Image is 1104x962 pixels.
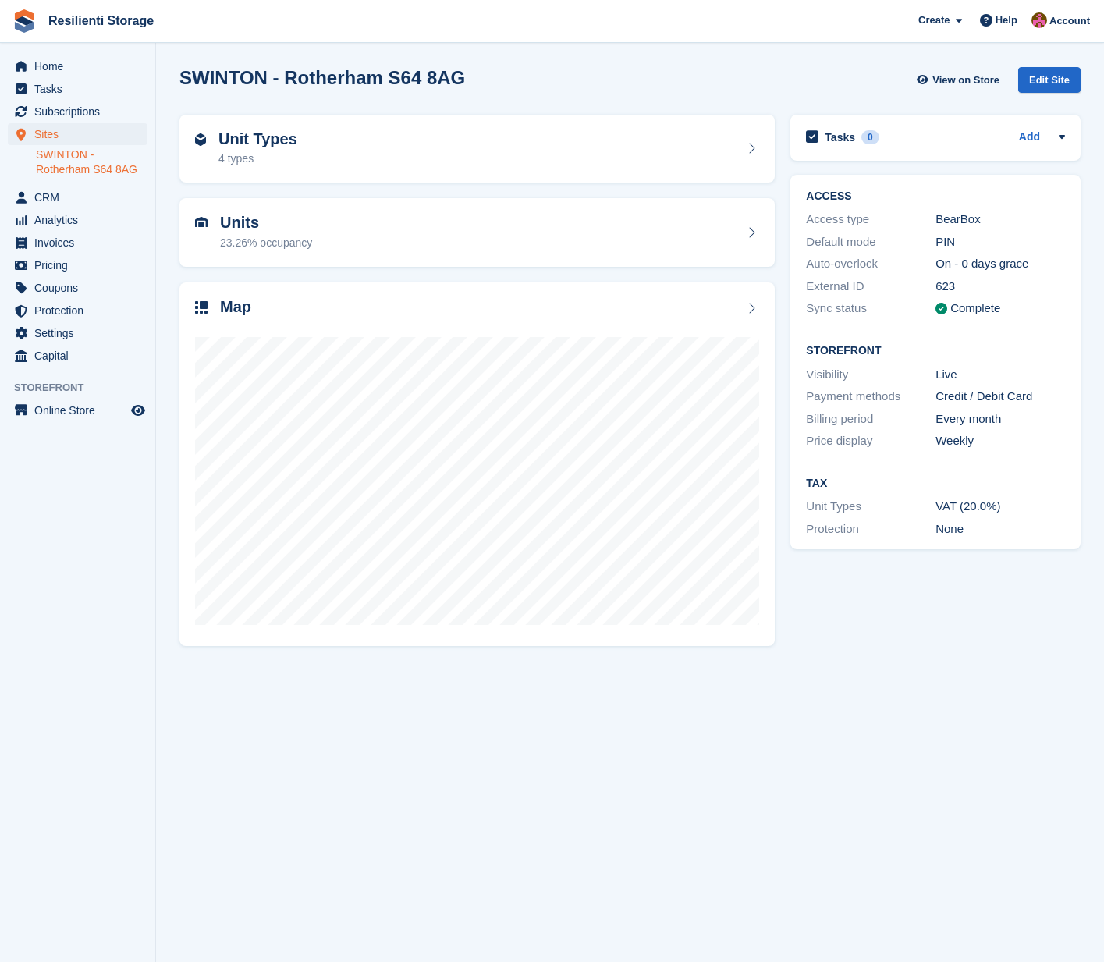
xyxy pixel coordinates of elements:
[8,399,147,421] a: menu
[935,410,1065,428] div: Every month
[195,133,206,146] img: unit-type-icn-2b2737a686de81e16bb02015468b77c625bbabd49415b5ef34ead5e3b44a266d.svg
[935,233,1065,251] div: PIN
[861,130,879,144] div: 0
[935,388,1065,406] div: Credit / Debit Card
[8,123,147,145] a: menu
[8,55,147,77] a: menu
[34,78,128,100] span: Tasks
[8,322,147,344] a: menu
[34,186,128,208] span: CRM
[935,211,1065,229] div: BearBox
[1018,67,1081,93] div: Edit Site
[218,130,297,148] h2: Unit Types
[806,477,1065,490] h2: Tax
[8,345,147,367] a: menu
[12,9,36,33] img: stora-icon-8386f47178a22dfd0bd8f6a31ec36ba5ce8667c1dd55bd0f319d3a0aa187defe.svg
[806,300,935,318] div: Sync status
[806,255,935,273] div: Auto-overlock
[195,301,208,314] img: map-icn-33ee37083ee616e46c38cad1a60f524a97daa1e2b2c8c0bc3eb3415660979fc1.svg
[1019,129,1040,147] a: Add
[806,233,935,251] div: Default mode
[935,432,1065,450] div: Weekly
[34,254,128,276] span: Pricing
[935,278,1065,296] div: 623
[1049,13,1090,29] span: Account
[806,498,935,516] div: Unit Types
[14,380,155,396] span: Storefront
[950,300,1000,318] div: Complete
[806,410,935,428] div: Billing period
[825,130,855,144] h2: Tasks
[179,198,775,267] a: Units 23.26% occupancy
[34,123,128,145] span: Sites
[806,190,1065,203] h2: ACCESS
[34,300,128,321] span: Protection
[935,498,1065,516] div: VAT (20.0%)
[8,101,147,122] a: menu
[935,520,1065,538] div: None
[42,8,160,34] a: Resilienti Storage
[8,78,147,100] a: menu
[8,254,147,276] a: menu
[918,12,950,28] span: Create
[806,211,935,229] div: Access type
[34,277,128,299] span: Coupons
[179,67,465,88] h2: SWINTON - Rotherham S64 8AG
[806,278,935,296] div: External ID
[36,147,147,177] a: SWINTON - Rotherham S64 8AG
[218,151,297,167] div: 4 types
[179,282,775,647] a: Map
[34,232,128,254] span: Invoices
[195,217,208,228] img: unit-icn-7be61d7bf1b0ce9d3e12c5938cc71ed9869f7b940bace4675aadf7bd6d80202e.svg
[220,235,312,251] div: 23.26% occupancy
[914,67,1006,93] a: View on Store
[935,255,1065,273] div: On - 0 days grace
[806,388,935,406] div: Payment methods
[34,322,128,344] span: Settings
[8,186,147,208] a: menu
[806,345,1065,357] h2: Storefront
[34,55,128,77] span: Home
[996,12,1017,28] span: Help
[806,520,935,538] div: Protection
[935,366,1065,384] div: Live
[806,366,935,384] div: Visibility
[806,432,935,450] div: Price display
[34,399,128,421] span: Online Store
[34,101,128,122] span: Subscriptions
[932,73,999,88] span: View on Store
[8,209,147,231] a: menu
[8,300,147,321] a: menu
[1031,12,1047,28] img: Kerrie Whiteley
[1018,67,1081,99] a: Edit Site
[8,277,147,299] a: menu
[34,345,128,367] span: Capital
[129,401,147,420] a: Preview store
[179,115,775,183] a: Unit Types 4 types
[220,298,251,316] h2: Map
[34,209,128,231] span: Analytics
[8,232,147,254] a: menu
[220,214,312,232] h2: Units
